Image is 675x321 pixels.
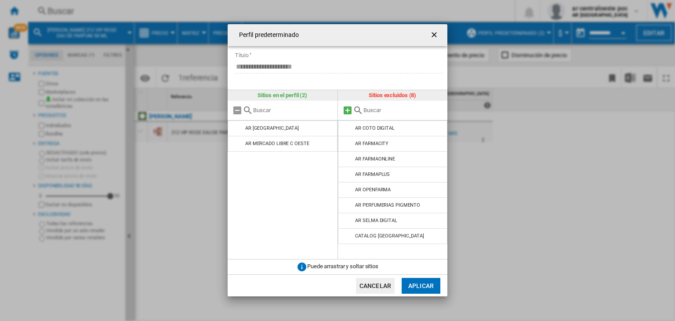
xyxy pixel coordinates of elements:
[355,233,424,239] div: CATALOG [GEOGRAPHIC_DATA]
[430,30,440,41] ng-md-icon: getI18NText('BUTTONS.CLOSE_DIALOG')
[355,141,388,146] div: AR FARMACITY
[342,105,353,116] md-icon: Añadir todos
[355,218,397,223] div: AR SELMA DIGITAL
[426,26,444,44] button: getI18NText('BUTTONS.CLOSE_DIALOG')
[363,107,443,113] input: Buscar
[253,107,333,113] input: Buscar
[228,90,337,101] div: Sitios en el perfil (2)
[356,278,395,294] button: Cancelar
[307,263,378,270] span: Puede arrastrar y soltar sitios
[402,278,440,294] button: Aplicar
[232,105,243,116] md-icon: Quitar todo
[338,90,448,101] div: Sitios excluidos (8)
[245,141,309,146] div: AR MERCADO LIBRE C OESTE
[355,125,395,131] div: AR COTO DIGITAL
[245,125,299,131] div: AR [GEOGRAPHIC_DATA]
[355,202,420,208] div: AR PERFUMERIAS PIGMENTO
[355,171,390,177] div: AR FARMAPLUS
[355,187,391,193] div: AR OPENFARMA
[235,31,299,40] h4: Perfil predeterminado
[355,156,395,162] div: AR FARMAONLINE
